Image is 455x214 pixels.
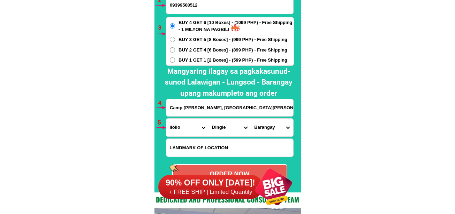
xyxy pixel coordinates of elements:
span: BUY 3 GET 5 [8 Boxes] - (999 PHP) - Free Shipping [179,36,287,43]
h2: Mangyaring ilagay sa pagkakasunud-sunod Lalawigan - Lungsod - Barangay upang makumpleto ang order [160,66,297,99]
input: BUY 4 GET 6 [10 Boxes] - (1099 PHP) - Free Shipping - 1 MILYON NA PAGBILI [170,23,175,29]
h2: Dedicated and professional consulting team [154,194,301,205]
span: BUY 1 GET 1 [2 Boxes] - (599 PHP) - Free Shipping [179,57,287,64]
span: BUY 4 GET 6 [10 Boxes] - (1099 PHP) - Free Shipping - 1 MILYON NA PAGBILI [179,19,294,33]
h6: 3 [158,23,166,32]
h6: 5 [158,118,166,127]
h6: 90% OFF ONLY [DATE]! [158,178,263,188]
select: Select commune [251,119,293,136]
h6: + FREE SHIP | Limited Quantily [158,188,263,196]
input: BUY 2 GET 4 [6 Boxes] - (899 PHP) - Free Shipping [170,47,175,53]
input: BUY 1 GET 1 [2 Boxes] - (599 PHP) - Free Shipping [170,57,175,63]
input: BUY 3 GET 5 [8 Boxes] - (999 PHP) - Free Shipping [170,37,175,42]
h6: 4 [158,99,166,108]
select: Select province [166,119,208,136]
input: Input address [166,99,293,116]
select: Select district [208,119,251,136]
span: BUY 2 GET 4 [6 Boxes] - (899 PHP) - Free Shipping [179,47,287,54]
input: Input LANDMARKOFLOCATION [166,139,293,157]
